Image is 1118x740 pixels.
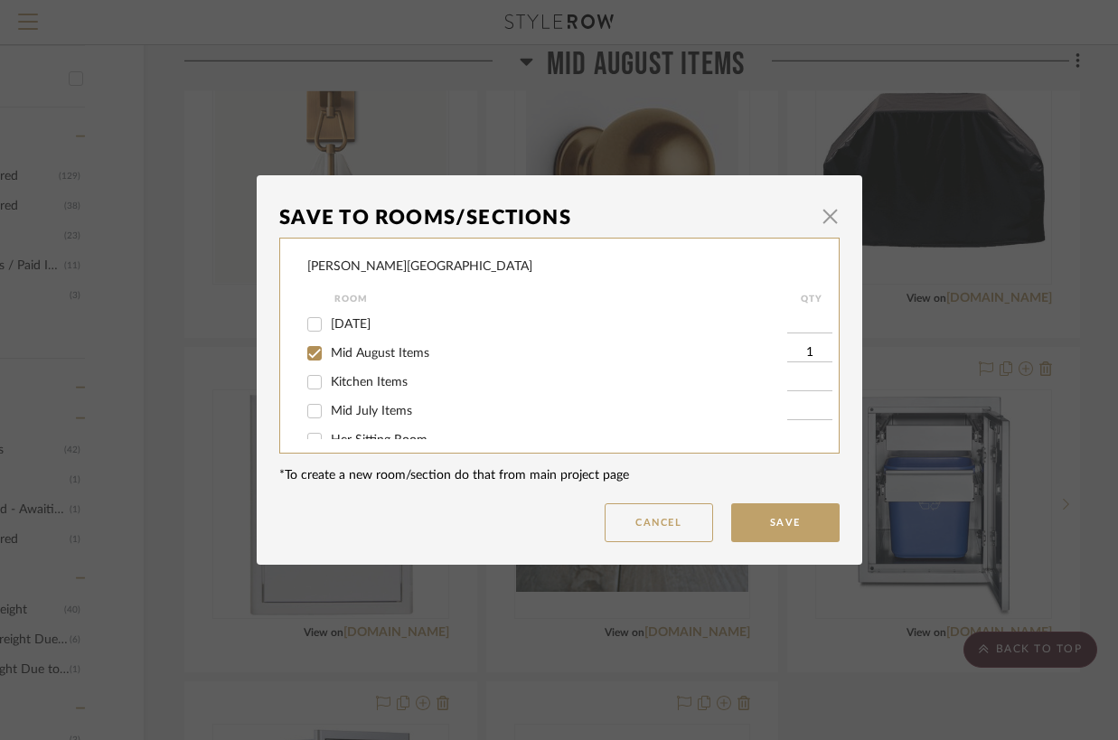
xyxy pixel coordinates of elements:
span: [DATE] [331,318,371,331]
div: *To create a new room/section do that from main project page [279,466,840,485]
button: Cancel [605,503,713,542]
div: QTY [787,288,837,310]
div: Save To Rooms/Sections [279,198,813,238]
span: Kitchen Items [331,376,408,389]
div: Room [334,288,787,310]
div: [PERSON_NAME][GEOGRAPHIC_DATA] [307,258,532,276]
dialog-header: Save To Rooms/Sections [279,198,840,238]
span: Mid August Items [331,347,429,360]
button: Save [731,503,840,542]
button: Close [813,198,849,234]
span: Her Sitting Room [331,434,427,446]
span: Mid July Items [331,405,412,417]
